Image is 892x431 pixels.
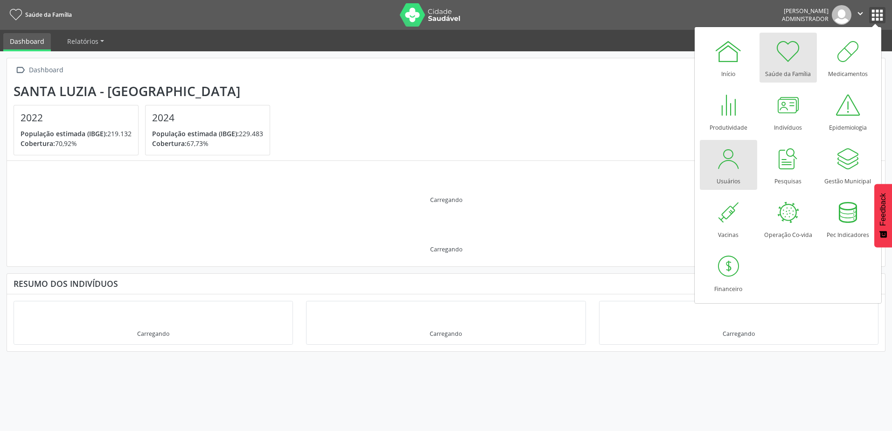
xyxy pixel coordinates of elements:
span: População estimada (IBGE): [21,129,107,138]
a: Operação Co-vida [760,194,817,243]
a: Pesquisas [760,140,817,190]
a: Saúde da Família [7,7,72,22]
div: [PERSON_NAME] [782,7,829,15]
button: apps [869,7,885,23]
div: Carregando [430,330,462,338]
button: Feedback - Mostrar pesquisa [874,184,892,247]
a:  Dashboard [14,63,65,77]
a: Relatórios [61,33,111,49]
a: Saúde da Família [760,33,817,83]
div: Carregando [430,196,462,204]
h4: 2024 [152,112,263,124]
i:  [855,8,865,19]
span: Administrador [782,15,829,23]
a: Pec Indicadores [819,194,877,243]
p: 70,92% [21,139,132,148]
p: 219.132 [21,129,132,139]
a: Medicamentos [819,33,877,83]
span: Feedback [879,193,887,226]
button:  [851,5,869,25]
div: Santa Luzia - [GEOGRAPHIC_DATA] [14,83,277,99]
img: img [832,5,851,25]
span: População estimada (IBGE): [152,129,239,138]
a: Indivíduos [760,86,817,136]
a: Gestão Municipal [819,140,877,190]
p: 229.483 [152,129,263,139]
span: Relatórios [67,37,98,46]
a: Produtividade [700,86,757,136]
span: Cobertura: [21,139,55,148]
a: Usuários [700,140,757,190]
div: Carregando [723,330,755,338]
div: Carregando [430,245,462,253]
a: Início [700,33,757,83]
span: Saúde da Família [25,11,72,19]
div: Dashboard [27,63,65,77]
p: 67,73% [152,139,263,148]
a: Epidemiologia [819,86,877,136]
div: Carregando [137,330,169,338]
a: Dashboard [3,33,51,51]
a: Financeiro [700,248,757,298]
h4: 2022 [21,112,132,124]
i:  [14,63,27,77]
div: Resumo dos indivíduos [14,278,878,289]
a: Vacinas [700,194,757,243]
span: Cobertura: [152,139,187,148]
